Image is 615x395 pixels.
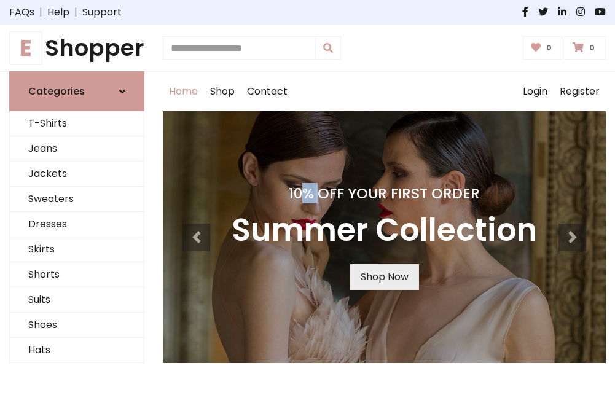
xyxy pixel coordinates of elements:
h3: Summer Collection [232,212,537,249]
a: Jeans [10,136,144,162]
h6: Categories [28,85,85,97]
a: Support [82,5,122,20]
span: 0 [543,42,555,53]
a: Dresses [10,212,144,237]
a: Skirts [10,237,144,262]
h1: Shopper [9,34,144,61]
a: 0 [565,36,606,60]
a: Home [163,72,204,111]
a: Login [517,72,554,111]
a: Shorts [10,262,144,287]
a: EShopper [9,34,144,61]
a: Shop [204,72,241,111]
a: Suits [10,287,144,313]
span: E [9,31,42,65]
a: Contact [241,72,294,111]
a: T-Shirts [10,111,144,136]
a: Shoes [10,313,144,338]
a: Hats [10,338,144,363]
a: Help [47,5,69,20]
a: Jackets [10,162,144,187]
a: Sweaters [10,187,144,212]
span: | [69,5,82,20]
a: FAQs [9,5,34,20]
h4: 10% Off Your First Order [232,185,537,202]
a: Categories [9,71,144,111]
span: | [34,5,47,20]
a: Register [554,72,606,111]
a: Shop Now [350,264,419,290]
a: 0 [523,36,563,60]
span: 0 [586,42,598,53]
